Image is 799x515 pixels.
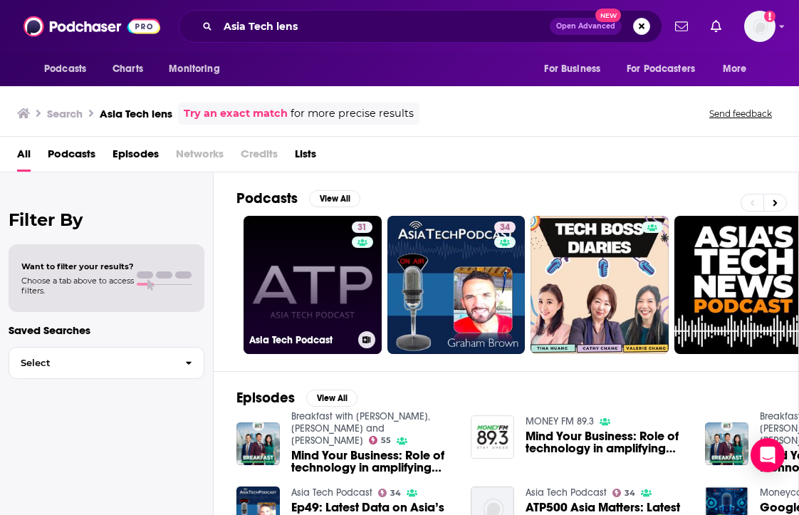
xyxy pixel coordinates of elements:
span: For Business [544,59,600,79]
a: Episodes [113,142,159,172]
img: Mind Your Business: Role of technology in amplifying Lenskart’s growth in SouthEast Asia [705,422,748,466]
span: for more precise results [291,105,414,122]
span: Select [9,358,174,368]
a: Mind Your Business: Role of technology in amplifying Lenskart’s growth in SouthEast Asia [526,430,688,454]
span: New [595,9,621,22]
span: 34 [390,490,401,496]
span: Mind Your Business: Role of technology in amplifying Lenskart’s growth in [GEOGRAPHIC_DATA] [GEOG... [291,449,454,474]
a: 31Asia Tech Podcast [244,216,382,354]
h3: Asia Tech Podcast [249,334,352,346]
a: 34 [494,222,516,233]
button: View All [309,190,360,207]
p: Saved Searches [9,323,204,337]
span: Want to filter your results? [21,261,134,271]
button: open menu [159,56,238,83]
a: 55 [369,436,392,444]
span: Networks [176,142,224,172]
a: 34 [378,489,402,497]
a: Lists [295,142,316,172]
h3: Search [47,107,83,120]
button: Select [9,347,204,379]
button: open menu [34,56,105,83]
span: Credits [241,142,278,172]
a: 31 [352,222,372,233]
button: View All [306,390,357,407]
div: Search podcasts, credits, & more... [179,10,662,43]
a: Charts [103,56,152,83]
h2: Podcasts [236,189,298,207]
button: open menu [617,56,716,83]
img: Podchaser - Follow, Share and Rate Podcasts [23,13,160,40]
span: 55 [381,437,391,444]
img: Mind Your Business: Role of technology in amplifying Lenskart’s growth in SouthEast Asia [471,415,514,459]
span: Choose a tab above to access filters. [21,276,134,296]
a: All [17,142,31,172]
span: Charts [113,59,143,79]
span: More [723,59,747,79]
a: Asia Tech Podcast [291,487,372,499]
a: Asia Tech Podcast [526,487,607,499]
a: MONEY FM 89.3 [526,415,594,427]
span: 34 [625,490,635,496]
a: Breakfast with Ryan Huang, Emaad Akhtar and Audrey Siek [291,410,430,447]
a: 34 [612,489,636,497]
button: Open AdvancedNew [550,18,622,35]
a: Mind Your Business: Role of technology in amplifying Lenskart’s growth in SouthEast Asia [291,449,454,474]
button: open menu [713,56,765,83]
a: PodcastsView All [236,189,360,207]
span: Open Advanced [556,23,615,30]
span: Mind Your Business: Role of technology in amplifying Lenskart’s growth in [GEOGRAPHIC_DATA] [GEOG... [526,430,688,454]
span: Logged in as abbie.hatfield [744,11,775,42]
div: Open Intercom Messenger [751,438,785,472]
a: EpisodesView All [236,389,357,407]
h3: Asia Tech lens [100,107,172,120]
img: Mind Your Business: Role of technology in amplifying Lenskart’s growth in SouthEast Asia [236,422,280,466]
span: For Podcasters [627,59,695,79]
span: 34 [500,221,510,235]
span: 31 [357,221,367,235]
a: Try an exact match [184,105,288,122]
button: Send feedback [705,108,776,120]
button: Show profile menu [744,11,775,42]
span: Podcasts [44,59,86,79]
img: User Profile [744,11,775,42]
h2: Filter By [9,209,204,230]
button: open menu [534,56,618,83]
input: Search podcasts, credits, & more... [218,15,550,38]
h2: Episodes [236,389,295,407]
a: Show notifications dropdown [669,14,694,38]
svg: Add a profile image [764,11,775,22]
a: Show notifications dropdown [705,14,727,38]
a: Podcasts [48,142,95,172]
a: 34 [387,216,526,354]
span: Monitoring [169,59,219,79]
